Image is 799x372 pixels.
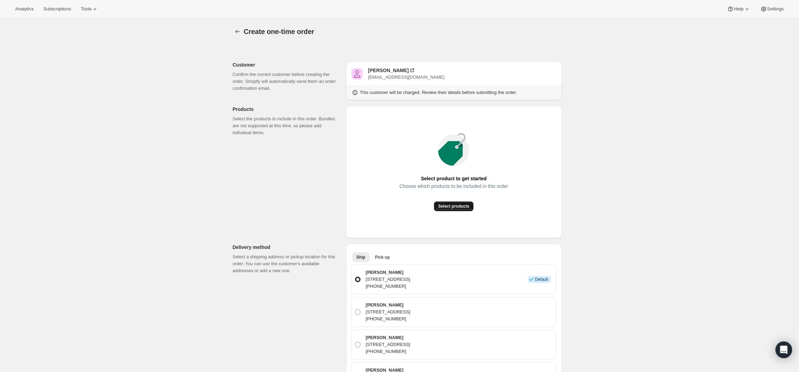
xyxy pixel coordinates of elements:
span: Help [734,6,743,12]
p: [STREET_ADDRESS] [366,341,410,348]
p: Confirm the correct customer before creating the order. Shopify will automatically send them an o... [233,71,340,92]
span: Select products [438,204,469,209]
span: Create one-time order [244,28,314,35]
span: Alan Westenberger [352,68,363,79]
p: [PHONE_NUMBER] [366,315,410,322]
p: Products [233,106,340,113]
p: [PERSON_NAME] [366,269,410,276]
span: Pick up [375,254,390,260]
p: [STREET_ADDRESS] [366,309,410,315]
div: [PERSON_NAME] [368,67,409,74]
span: [EMAIL_ADDRESS][DOMAIN_NAME] [368,75,444,80]
button: Help [723,4,754,14]
span: Select product to get started [421,174,487,183]
span: Choose which products to be included in this order [399,181,508,191]
button: Analytics [11,4,38,14]
p: [PERSON_NAME] [366,334,410,341]
div: Open Intercom Messenger [775,341,792,358]
p: [PERSON_NAME] [366,302,410,309]
button: Settings [756,4,788,14]
p: [PHONE_NUMBER] [366,283,410,290]
p: Delivery method [233,244,340,251]
span: Analytics [15,6,34,12]
button: Select products [434,201,473,211]
p: Select a shipping address or pickup location for this order. You can use the customer's available... [233,253,340,274]
p: This customer will be charged. Review their details before submitting the order. [360,89,517,96]
p: [STREET_ADDRESS] [366,276,410,283]
p: Select the products to include in this order. Bundles are not supported at this time, so please a... [233,115,340,136]
button: Tools [77,4,103,14]
span: Tools [81,6,91,12]
p: [PHONE_NUMBER] [366,348,410,355]
span: Default [535,277,548,282]
span: Subscriptions [43,6,71,12]
span: Ship [356,254,365,260]
span: Settings [767,6,784,12]
button: Subscriptions [39,4,75,14]
p: Customer [233,61,340,68]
